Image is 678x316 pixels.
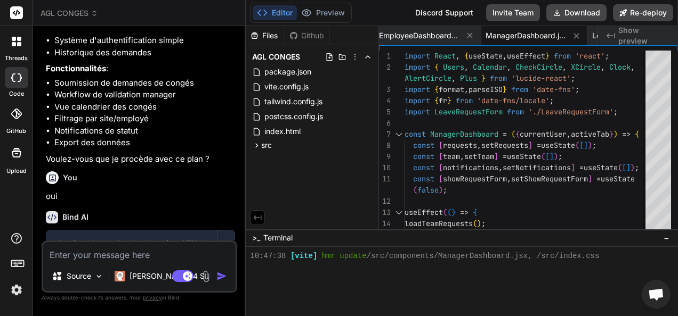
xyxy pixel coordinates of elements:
[460,73,477,83] span: Plus
[379,129,391,140] div: 7
[464,62,469,72] span: ,
[451,73,456,83] span: ,
[405,73,451,83] span: AlertCircle
[379,207,391,218] div: 13
[7,281,26,299] img: settings
[473,219,477,228] span: (
[579,140,584,150] span: [
[405,219,473,228] span: loadTeamRequests
[503,85,507,94] span: }
[477,140,481,150] span: ,
[567,129,571,139] span: ,
[252,52,300,62] span: AGL CONGES
[54,101,235,113] li: Vue calendrier des congés
[62,212,88,222] h6: Bind AI
[405,207,443,217] span: useEffect
[216,271,227,281] img: icon
[263,125,302,138] span: index.html
[379,62,391,73] div: 2
[494,152,498,161] span: ]
[511,85,528,94] span: from
[486,30,566,41] span: ManagerDashboard.jsx
[550,152,554,161] span: ]
[507,174,511,184] span: ,
[507,152,541,161] span: useState
[477,96,550,105] span: 'date-fns/locale'
[57,238,206,259] div: Système de Gestion des Congés - AFRICAN GLOBAL LOGISTICS
[546,4,607,21] button: Download
[54,89,235,101] li: Workflow de validation manager
[263,110,324,123] span: postcss.config.js
[631,163,635,172] span: )
[379,162,391,173] div: 10
[584,140,588,150] span: ]
[379,151,391,162] div: 9
[379,51,391,62] div: 1
[503,152,507,161] span: =
[498,163,503,172] span: ,
[520,129,567,139] span: currentUser
[143,294,162,301] span: privacy
[439,140,443,150] span: [
[503,163,571,172] span: setNotifications
[379,84,391,95] div: 3
[434,85,439,94] span: {
[405,62,430,72] span: import
[379,140,391,151] div: 8
[592,140,596,150] span: ;
[409,4,480,21] div: Discord Support
[626,163,631,172] span: ]
[642,280,671,309] div: Ouvrir le chat
[618,25,669,46] span: Show preview
[601,62,605,72] span: ,
[5,54,28,63] label: threads
[571,129,609,139] span: activeTab
[54,113,235,125] li: Filtrage par site/employé
[252,232,260,243] span: >_
[54,137,235,149] li: Export des données
[54,47,235,59] li: Historique des demandes
[434,51,456,61] span: React
[413,140,434,150] span: const
[605,51,609,61] span: ;
[528,107,614,117] span: './LeaveRequestForm'
[434,96,439,105] span: {
[464,152,494,161] span: setTeam
[405,51,430,61] span: import
[481,140,528,150] span: setRequests
[575,85,579,94] span: ;
[379,196,391,207] div: 12
[379,106,391,118] div: 5
[481,219,486,228] span: ;
[473,62,507,72] span: Calendar
[261,140,272,151] span: src
[115,271,125,281] img: Claude 4 Sonnet
[473,207,477,217] span: {
[503,129,507,139] span: =
[456,96,473,105] span: from
[601,174,635,184] span: useState
[511,73,571,83] span: 'lucide-react'
[6,167,27,176] label: Upload
[464,85,469,94] span: ,
[9,89,24,98] label: code
[507,51,545,61] span: useEffect
[367,251,600,261] span: /src/components/ManagerDashboard.jsx, /src/index.css
[379,30,459,41] span: EmployeeDashboard.jsx
[41,8,98,19] span: AGL CONGES
[443,174,507,184] span: showRequestForm
[253,5,297,20] button: Editor
[379,95,391,106] div: 4
[297,5,349,20] button: Preview
[558,152,562,161] span: ;
[413,163,434,172] span: const
[439,152,443,161] span: [
[246,30,285,41] div: Files
[405,129,426,139] span: const
[439,96,447,105] span: fr
[618,163,622,172] span: (
[430,129,498,139] span: ManagerDashboard
[661,229,672,246] button: −
[460,152,464,161] span: ,
[541,152,545,161] span: (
